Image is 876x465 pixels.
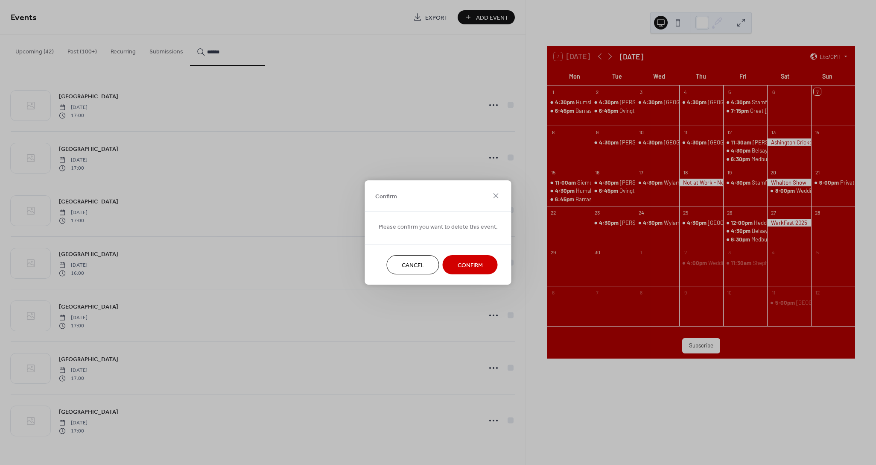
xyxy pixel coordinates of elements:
[443,255,498,274] button: Confirm
[379,223,498,232] span: Please confirm you want to delete this event.
[458,261,483,270] span: Confirm
[375,192,397,201] span: Confirm
[387,255,439,274] button: Cancel
[402,261,424,270] span: Cancel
